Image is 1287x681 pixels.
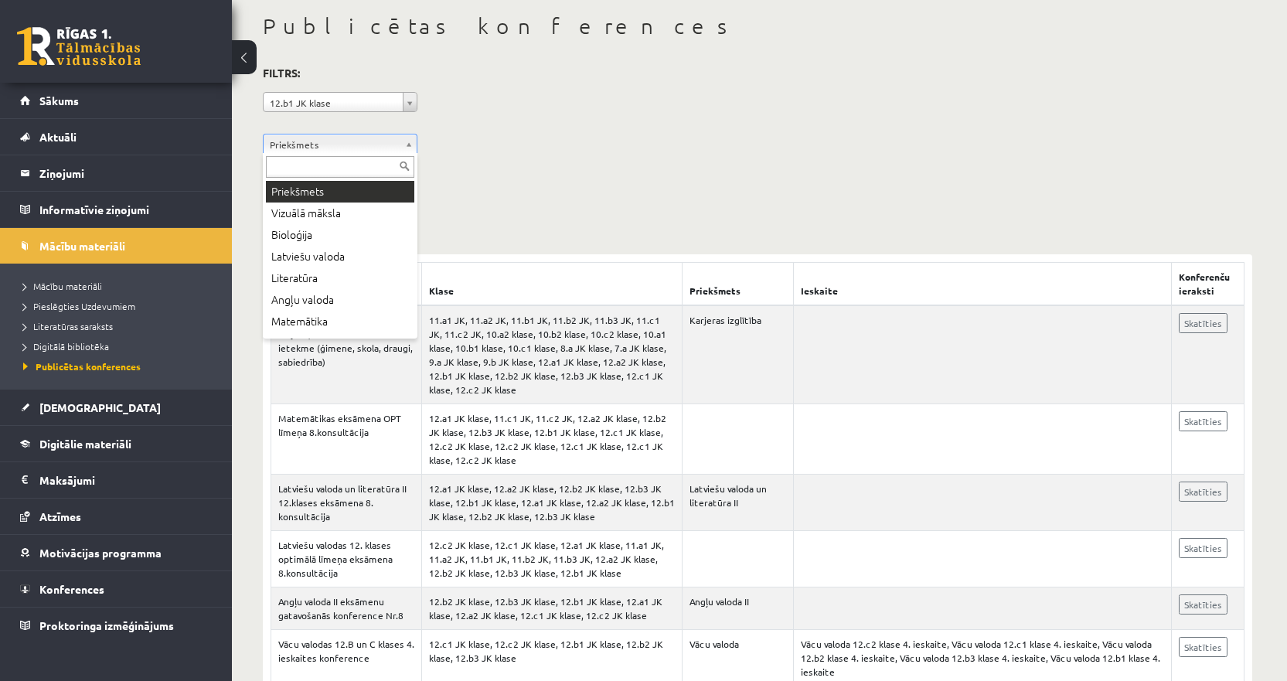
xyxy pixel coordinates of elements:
div: Latviešu valoda [266,246,414,267]
div: Latvijas un pasaules vēsture [266,332,414,354]
div: Matemātika [266,311,414,332]
div: Bioloģija [266,224,414,246]
div: Vizuālā māksla [266,203,414,224]
div: Literatūra [266,267,414,289]
div: Angļu valoda [266,289,414,311]
div: Priekšmets [266,181,414,203]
